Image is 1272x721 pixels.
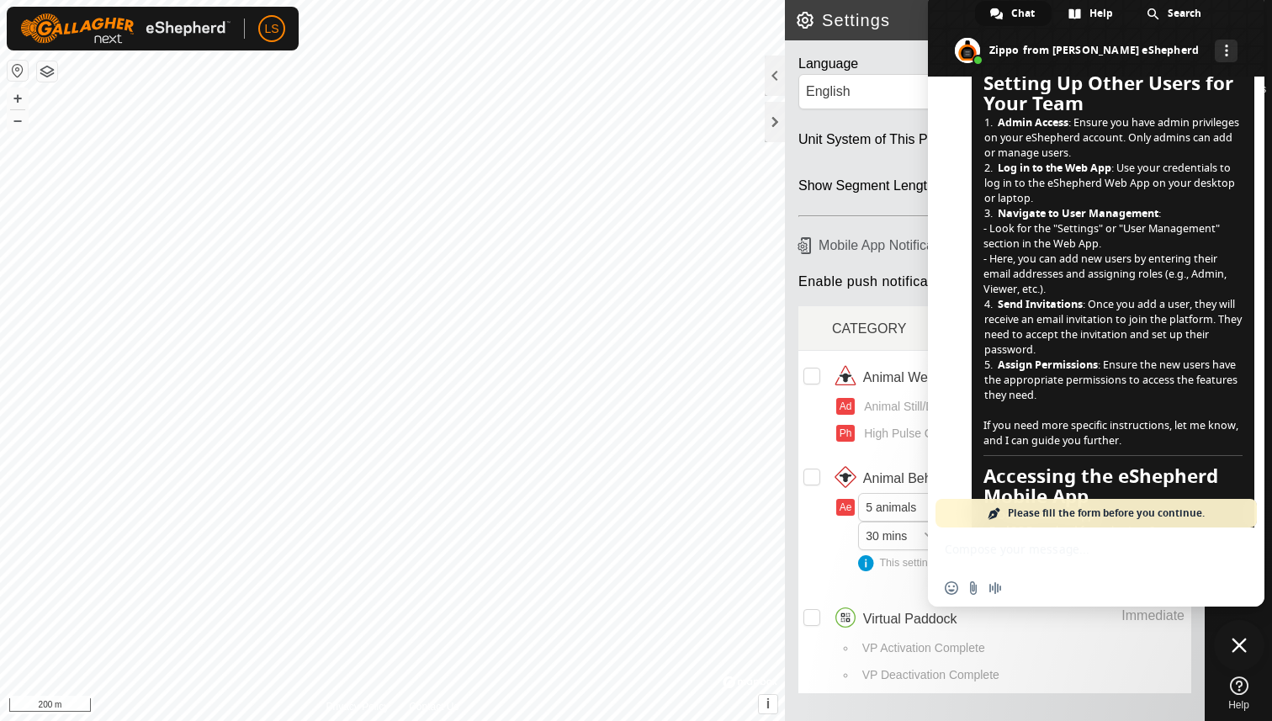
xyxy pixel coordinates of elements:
img: Gallagher Logo [20,13,231,44]
a: Help [1206,670,1272,717]
button: Map Layers [37,61,57,82]
span: Admin Access [998,115,1068,130]
a: Contact Us [409,699,458,714]
span: Assign Permissions [998,358,1098,372]
span: LS [264,20,278,38]
span: Help [1228,700,1249,710]
span: : [984,206,1161,221]
span: : Ensure the new users have the appropriate permissions to access the features they need. [984,358,1242,403]
span: Setting Up Other Users for Your Team [983,73,1243,114]
div: More channels [1215,40,1238,62]
div: Language [798,54,1191,74]
span: VP Activation Complete [856,639,985,657]
button: – [8,110,28,130]
div: This setting applies to all users of the property [858,555,1185,571]
span: Audio message [988,581,1002,595]
button: Ad [836,398,855,415]
button: + [8,88,28,109]
span: VP Deactivation Complete [856,666,999,684]
span: i [766,697,770,711]
span: : Ensure you have admin privileges on your eShepherd account. Only admins can add or manage users. [984,115,1242,161]
span: 30 mins [859,522,914,549]
div: Show Segment Length [798,176,935,202]
span: English [799,75,1157,109]
span: Search [1168,1,1201,26]
span: Chat [1011,1,1035,26]
span: Enable push notifications for this property [798,273,1063,300]
div: dropdown trigger [914,522,947,549]
span: Navigate to User Management [998,206,1158,220]
span: Virtual Paddock [863,609,957,629]
span: Animal Welfare [863,368,954,388]
span: Log in to the Web App [998,161,1111,175]
span: Animal Behaviour [863,469,968,489]
span: being outside VP longer than [858,501,1185,571]
button: i [759,695,777,713]
h2: Settings [795,10,1205,30]
div: CATEGORY [832,310,1011,347]
div: dropdown trigger [923,494,957,521]
div: Help [1053,1,1130,26]
span: : Use your credentials to log in to the eShepherd Web App on your desktop or laptop. [984,161,1242,206]
span: Animal Still/Down [858,398,956,416]
div: Immediate [1037,606,1185,626]
div: Unit System of This Property [798,130,969,156]
div: Close chat [1214,620,1264,671]
span: Please fill the form before you continue. [1008,499,1205,527]
span: Send a file [967,581,980,595]
span: Send Invitations [998,297,1083,311]
div: English [806,82,1150,102]
div: Search [1132,1,1218,26]
span: Insert an emoji [945,581,958,595]
button: Ph [836,425,855,442]
button: Reset Map [8,61,28,81]
img: virtual paddocks icon [832,606,859,633]
h6: Mobile App Notifications [792,231,1198,260]
span: Help [1089,1,1113,26]
button: Ae [836,499,855,516]
span: Accessing the eShepherd Mobile App [983,466,1243,506]
span: : Once you add a user, they will receive an email invitation to join the platform. They need to a... [984,297,1242,358]
img: animal welfare icon [832,364,859,391]
div: Chat [975,1,1052,26]
span: 5 animals [859,494,923,521]
a: Privacy Policy [326,699,389,714]
img: animal behaviour icon [832,465,859,492]
span: High Pulse Count [858,425,956,443]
